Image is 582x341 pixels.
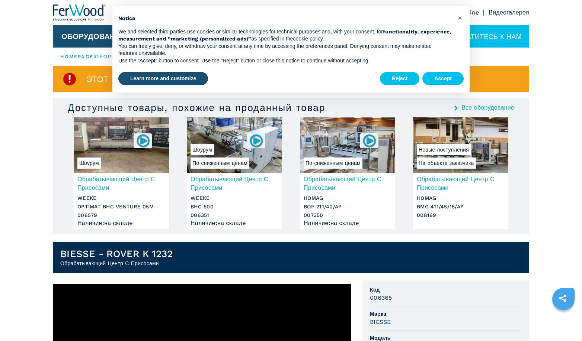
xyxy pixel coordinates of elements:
[118,15,452,22] h2: Notice
[77,157,101,169] span: Шоурум
[118,28,452,43] p: We and selected third parties use cookies or similar technologies for technical purposes and, wit...
[553,289,572,308] a: sharethis
[77,194,165,220] h3: WEEKE OPTIMAT BHC VENTURE 05M 006579
[60,248,173,260] h1: BIESSE - ROVER K 1232
[417,144,471,155] span: Новые поступления
[417,175,505,192] h3: Обрабатывающий Центр С Присосами
[77,175,165,192] h3: Обрабатывающий Центр С Присосами
[304,157,362,169] span: По сниженным ценам
[191,157,249,169] span: По сниженным ценам
[362,133,377,148] img: 007350
[187,117,282,229] a: Обрабатывающий Центр С Присосами WEEKE BHC 500По сниженным ценамШоурум006351Обрабатывающий Центр ...
[293,36,323,42] a: cookie policy
[118,72,208,85] button: Learn more and customize
[370,293,392,302] h3: 006365
[191,175,278,192] h3: Обрабатывающий Центр С Присосами
[74,117,169,229] a: Обрабатывающий Центр С Присосами WEEKE OPTIMAT BHC VENTURE 05MШоурум006579Обрабатывающий Центр С ...
[60,260,173,267] h2: Обрабатывающий Центр С Присосами
[461,105,514,111] a: Все оборудование
[304,175,391,192] h3: Обрабатывающий Центр С Присосами
[191,144,214,155] span: Шоурум
[118,29,451,42] strong: functionality, experience, measurement and “marketing (personalized ads)”
[62,72,77,87] img: SoldProduct
[53,4,106,21] img: Ferwood
[68,102,325,114] h3: Доступные товары, похожие на проданный товар
[370,286,522,293] span: Код
[370,318,391,326] h3: BIESSE
[95,54,144,59] a: оборудование
[77,221,165,225] div: Наличие : на складе
[304,194,391,220] h3: HOMAG BOF 211/40/AP 007350
[489,9,529,16] a: Видеогалерея
[454,12,466,24] button: Close this notice
[434,25,529,48] div: ОБРАТИТЕСЬ К НАМ
[458,13,462,22] span: ×
[191,194,278,220] h3: WEEKE BHC 500 006351
[380,72,419,85] button: Reject
[93,54,95,59] span: |
[300,117,395,173] img: Обрабатывающий Центр С Присосами HOMAG BOF 211/40/AP
[118,43,452,57] p: You can freely give, deny, or withdraw your consent at any time by accessing the preferences pane...
[74,117,169,173] img: Обрабатывающий Центр С Присосами WEEKE OPTIMAT BHC VENTURE 05M
[413,117,508,173] img: Обрабатывающий Центр С Присосами HOMAG BMG 411/45/15/AP
[422,72,464,85] button: Accept
[413,117,508,229] a: Обрабатывающий Центр С Присосами HOMAG BMG 411/45/15/APНа объекте заказчикаНовые поступленияОбраб...
[300,117,395,229] a: Обрабатывающий Центр С Присосами HOMAG BOF 211/40/APПо сниженным ценам007350Обрабатывающий Центр ...
[304,221,391,225] div: Наличие : на складе
[86,75,198,84] span: Этот товар уже продан
[61,32,126,41] button: Оборудование
[136,133,150,148] img: 006579
[187,117,282,173] img: Обрабатывающий Центр С Присосами WEEKE BHC 500
[118,57,452,65] p: Use the “Accept” button to consent. Use the “Reject” button or close this notice to continue with...
[417,194,505,220] h3: HOMAG BMG 411/45/15/AP 008169
[550,308,576,335] iframe: Chat
[417,157,476,169] span: На объекте заказчика
[60,54,93,59] a: HOMEPAGE
[249,133,263,148] img: 006351
[191,221,278,225] div: Наличие : на складе
[370,310,522,318] span: Марка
